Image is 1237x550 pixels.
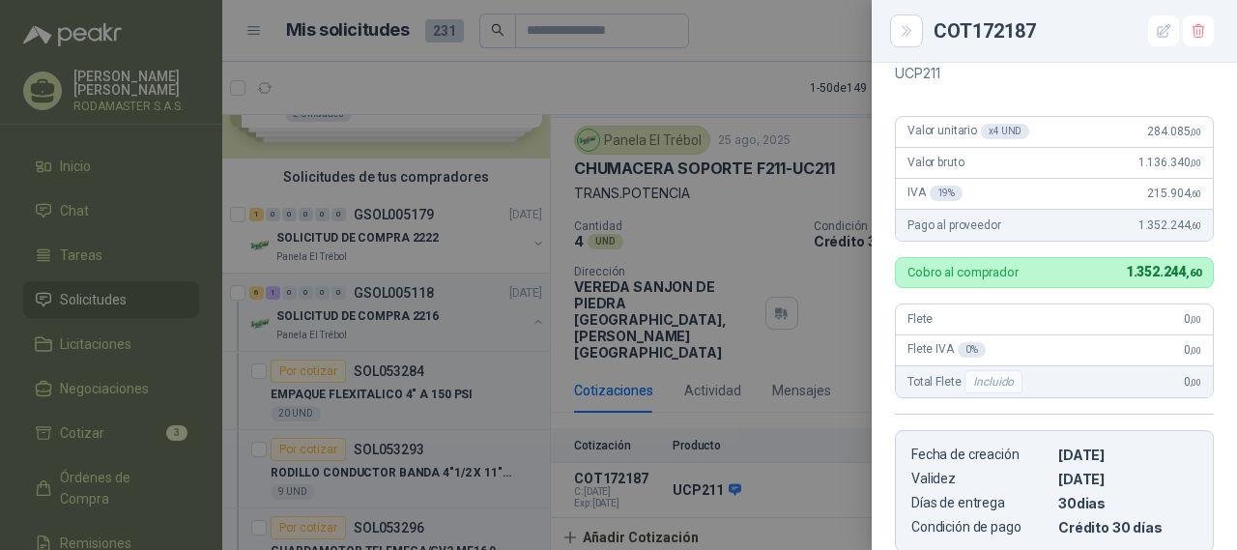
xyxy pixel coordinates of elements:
[1058,495,1197,511] p: 30 dias
[907,124,1029,139] span: Valor unitario
[907,370,1026,393] span: Total Flete
[1190,345,1201,356] span: ,00
[907,266,1019,278] p: Cobro al comprador
[934,15,1214,46] div: COT172187
[907,186,963,201] span: IVA
[1058,519,1197,536] p: Crédito 30 días
[1190,188,1201,199] span: ,60
[1184,375,1201,389] span: 0
[1058,471,1197,487] p: [DATE]
[930,186,964,201] div: 19 %
[1138,218,1201,232] span: 1.352.244
[1147,187,1201,200] span: 215.904
[911,519,1050,536] p: Condición de pago
[1190,377,1201,388] span: ,00
[981,124,1029,139] div: x 4 UND
[958,342,986,358] div: 0 %
[907,312,933,326] span: Flete
[907,218,1001,232] span: Pago al proveedor
[1184,312,1201,326] span: 0
[1190,158,1201,168] span: ,00
[911,471,1050,487] p: Validez
[1190,220,1201,231] span: ,60
[895,19,918,43] button: Close
[911,495,1050,511] p: Días de entrega
[1138,156,1201,169] span: 1.136.340
[1186,267,1201,279] span: ,60
[907,156,964,169] span: Valor bruto
[1184,343,1201,357] span: 0
[1058,447,1197,463] p: [DATE]
[1190,314,1201,325] span: ,00
[1147,125,1201,138] span: 284.085
[907,342,986,358] span: Flete IVA
[964,370,1022,393] div: Incluido
[1190,127,1201,137] span: ,00
[911,447,1050,463] p: Fecha de creación
[1126,264,1201,279] span: 1.352.244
